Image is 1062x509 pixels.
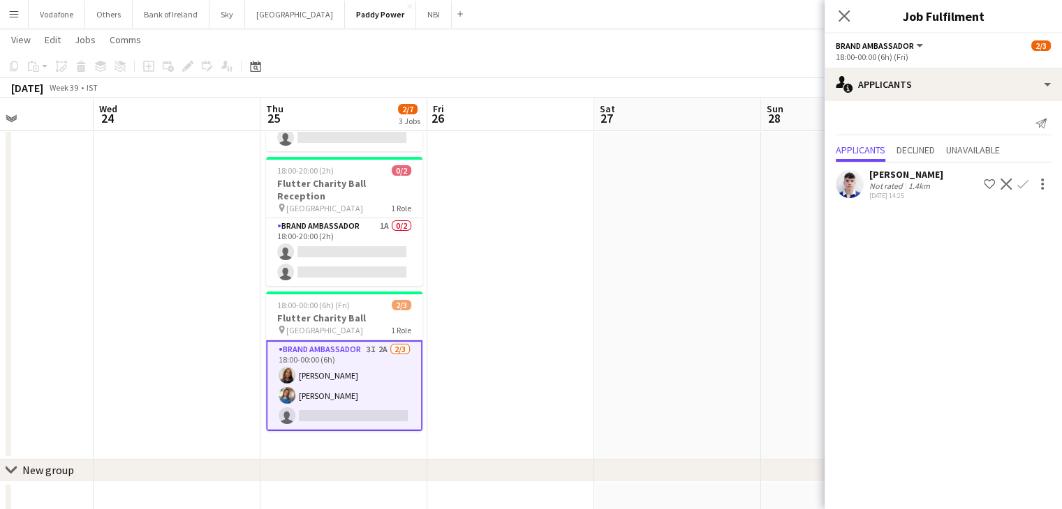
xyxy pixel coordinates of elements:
[836,145,885,155] span: Applicants
[97,110,117,126] span: 24
[598,110,615,126] span: 27
[825,7,1062,25] h3: Job Fulfilment
[266,177,422,202] h3: Flutter Charity Ball Reception
[869,168,943,181] div: [PERSON_NAME]
[836,52,1051,62] div: 18:00-00:00 (6h) (Fri)
[433,102,444,115] span: Fri
[85,1,133,28] button: Others
[264,110,283,126] span: 25
[1031,40,1051,51] span: 2/3
[266,157,422,286] app-job-card: 18:00-20:00 (2h)0/2Flutter Charity Ball Reception [GEOGRAPHIC_DATA]1 RoleBrand Ambassador1A0/218:...
[104,31,147,49] a: Comms
[286,325,363,335] span: [GEOGRAPHIC_DATA]
[133,1,209,28] button: Bank of Ireland
[392,300,411,310] span: 2/3
[11,81,43,95] div: [DATE]
[266,312,422,324] h3: Flutter Charity Ball
[765,110,783,126] span: 28
[767,102,783,115] span: Sun
[266,218,422,286] app-card-role: Brand Ambassador1A0/218:00-20:00 (2h)
[825,68,1062,101] div: Applicants
[345,1,416,28] button: Paddy Power
[245,1,345,28] button: [GEOGRAPHIC_DATA]
[398,104,418,114] span: 2/7
[46,82,81,93] span: Week 39
[836,40,914,51] span: Brand Ambassador
[600,102,615,115] span: Sat
[266,291,422,431] app-job-card: 18:00-00:00 (6h) (Fri)2/3Flutter Charity Ball [GEOGRAPHIC_DATA]1 RoleBrand Ambassador3I2A2/318:00...
[277,300,350,310] span: 18:00-00:00 (6h) (Fri)
[869,191,943,200] div: [DATE] 14:25
[22,463,74,477] div: New group
[286,203,363,213] span: [GEOGRAPHIC_DATA]
[11,33,31,46] span: View
[69,31,101,49] a: Jobs
[110,33,141,46] span: Comms
[392,165,411,176] span: 0/2
[6,31,36,49] a: View
[29,1,85,28] button: Vodafone
[209,1,245,28] button: Sky
[277,165,334,176] span: 18:00-20:00 (2h)
[416,1,452,28] button: NBI
[906,181,933,191] div: 1.4km
[897,145,935,155] span: Declined
[836,40,925,51] button: Brand Ambassador
[391,203,411,213] span: 1 Role
[869,181,906,191] div: Not rated
[266,340,422,431] app-card-role: Brand Ambassador3I2A2/318:00-00:00 (6h)[PERSON_NAME][PERSON_NAME]
[399,116,420,126] div: 3 Jobs
[45,33,61,46] span: Edit
[391,325,411,335] span: 1 Role
[39,31,66,49] a: Edit
[266,102,283,115] span: Thu
[431,110,444,126] span: 26
[99,102,117,115] span: Wed
[87,82,98,93] div: IST
[946,145,1000,155] span: Unavailable
[75,33,96,46] span: Jobs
